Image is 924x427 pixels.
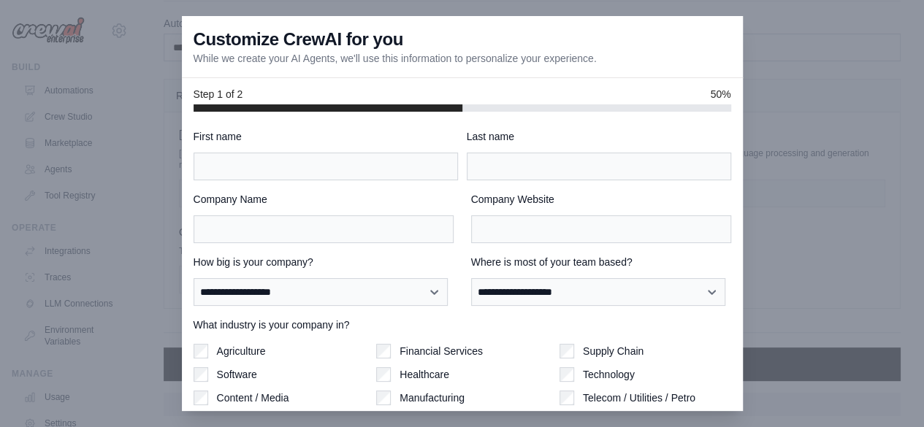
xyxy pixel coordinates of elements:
[400,391,465,405] label: Manufacturing
[583,344,644,358] label: Supply Chain
[194,318,731,332] label: What industry is your company in?
[194,87,243,101] span: Step 1 of 2
[400,344,483,358] label: Financial Services
[194,28,403,51] h3: Customize CrewAI for you
[194,255,454,269] label: How big is your company?
[471,192,731,207] label: Company Website
[194,51,597,66] p: While we create your AI Agents, we'll use this information to personalize your experience.
[217,367,257,382] label: Software
[217,344,266,358] label: Agriculture
[583,391,695,405] label: Telecom / Utilities / Petro
[467,129,731,144] label: Last name
[710,87,730,101] span: 50%
[194,129,458,144] label: First name
[217,391,289,405] label: Content / Media
[400,367,449,382] label: Healthcare
[194,192,454,207] label: Company Name
[471,255,731,269] label: Where is most of your team based?
[583,367,635,382] label: Technology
